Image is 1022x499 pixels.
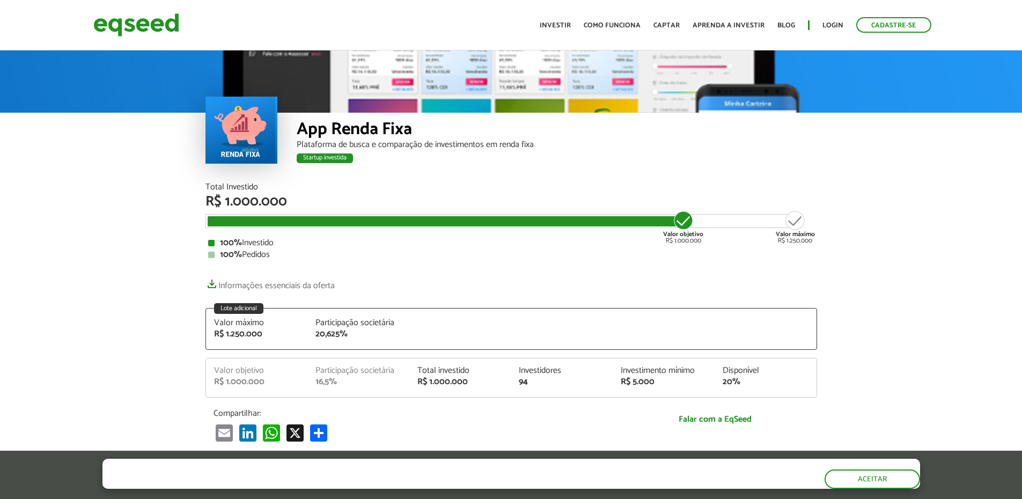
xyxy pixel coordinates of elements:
a: Compartilhar [308,424,329,442]
div: Pedidos [208,251,814,259]
div: Disponível [723,366,808,375]
div: Investimento mínimo [621,366,707,375]
div: App Renda Fixa [297,121,817,141]
strong: Valor máximo [776,229,815,239]
div: Total investido [417,366,503,375]
div: 20% [723,378,808,386]
p: Ao clicar em "aceitar", você aceita nossa . [102,478,491,488]
a: política de privacidade e de cookies [244,479,368,488]
div: Participação societária [315,319,401,327]
div: Valor objetivo [214,366,300,375]
div: Plataforma de busca e comparação de investimentos em renda fixa [297,141,817,149]
div: R$ 5.000 [621,378,707,386]
a: Falar com a EqSeed [621,408,809,430]
div: Investido [208,239,814,247]
img: EqSeed [93,11,179,39]
strong: 100% [220,236,242,250]
div: Lote adicional [214,303,263,314]
a: Blog [777,22,795,29]
div: Valor máximo [214,319,300,327]
strong: Valor objetivo [663,229,703,239]
div: Investidores [519,366,605,375]
h5: O site da EqSeed utiliza cookies para melhorar sua navegação. [102,459,491,475]
div: R$ 1.000.000 [663,210,703,244]
div: 20,625% [315,330,401,339]
div: R$ 1.000.000 [214,378,300,386]
a: Informações essenciais da oferta [205,275,335,290]
div: Startup investida [297,153,353,163]
a: Captar [653,22,680,29]
div: R$ 1.250.000 [776,210,815,244]
div: 94 [519,378,605,386]
p: Compartilhar: [214,408,605,419]
a: Cadastre-se [856,17,931,33]
a: Como funciona [584,22,641,29]
a: Aprenda a investir [693,22,764,29]
strong: 100% [220,247,242,262]
button: Aceitar [825,469,920,489]
div: Participação societária [315,366,401,375]
div: R$ 1.000.000 [205,195,817,209]
a: Login [822,22,843,29]
a: Email [214,424,235,442]
div: Total Investido [205,183,817,192]
div: 16,5% [315,378,401,386]
a: WhatsApp [261,424,282,442]
a: Investir [540,22,571,29]
a: X [284,424,306,442]
div: R$ 1.250.000 [214,330,300,339]
a: LinkedIn [237,424,259,442]
div: R$ 1.000.000 [417,378,503,386]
